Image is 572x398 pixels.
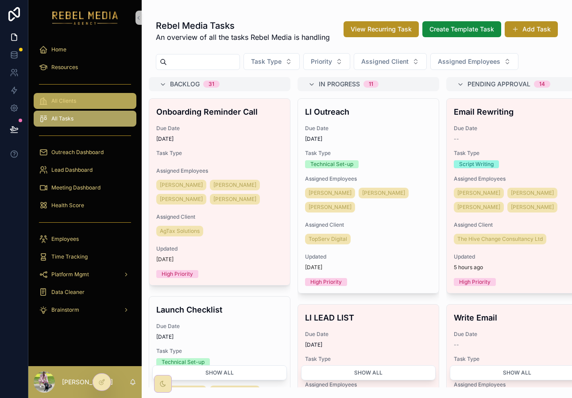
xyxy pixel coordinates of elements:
[454,264,483,271] p: 5 hours ago
[301,365,436,380] button: Show all
[34,144,136,160] a: Outreach Dashboard
[34,93,136,109] a: All Clients
[309,189,352,197] span: [PERSON_NAME]
[511,204,554,211] span: [PERSON_NAME]
[309,236,347,243] span: TopServ Digital
[454,234,546,244] a: The Hive Change Consultancy Ltd
[156,125,283,132] span: Due Date
[305,264,322,271] p: [DATE]
[51,46,66,53] span: Home
[156,167,283,174] span: Assigned Employees
[156,180,206,190] a: [PERSON_NAME]
[310,160,353,168] div: Technical Set-up
[305,135,432,143] span: [DATE]
[305,125,432,132] span: Due Date
[305,341,432,348] span: [DATE]
[369,81,373,88] div: 11
[162,358,205,366] div: Technical Set-up
[34,197,136,213] a: Health Score
[51,97,76,104] span: All Clients
[507,202,557,213] a: [PERSON_NAME]
[156,135,283,143] span: [DATE]
[298,98,439,294] a: LI OutreachDue Date[DATE]Task TypeTechnical Set-upAssigned Employees[PERSON_NAME][PERSON_NAME][PE...
[209,81,214,88] div: 31
[51,64,78,71] span: Resources
[156,150,283,157] span: Task Type
[305,312,432,324] h4: LI LEAD LIST
[51,166,93,174] span: Lead Dashboard
[305,331,432,338] span: Due Date
[162,270,193,278] div: High Priority
[305,202,355,213] a: [PERSON_NAME]
[28,35,142,329] div: scrollable content
[51,253,88,260] span: Time Tracking
[34,59,136,75] a: Resources
[303,53,350,70] button: Select Button
[319,80,360,89] span: In Progress
[51,289,85,296] span: Data Cleaner
[149,98,290,286] a: Onboarding Reminder CallDue Date[DATE]Task TypeAssigned Employees[PERSON_NAME][PERSON_NAME][PERSO...
[305,106,432,118] h4: LI Outreach
[438,57,500,66] span: Assigned Employees
[505,21,558,37] button: Add Task
[156,333,283,340] span: [DATE]
[454,202,504,213] a: [PERSON_NAME]
[213,196,256,203] span: [PERSON_NAME]
[156,213,283,220] span: Assigned Client
[160,196,203,203] span: [PERSON_NAME]
[457,236,543,243] span: The Hive Change Consultancy Ltd
[62,378,113,386] p: [PERSON_NAME]
[34,302,136,318] a: Brainstorm
[51,149,104,156] span: Outreach Dashboard
[51,115,73,122] span: All Tasks
[51,306,79,313] span: Brainstorm
[429,25,494,34] span: Create Template Task
[305,221,432,228] span: Assigned Client
[305,175,432,182] span: Assigned Employees
[457,204,500,211] span: [PERSON_NAME]
[156,226,203,236] a: AgTax Solutions
[310,278,342,286] div: High Priority
[210,194,260,205] a: [PERSON_NAME]
[305,150,432,157] span: Task Type
[454,341,459,348] span: --
[311,57,332,66] span: Priority
[51,184,100,191] span: Meeting Dashboard
[156,194,206,205] a: [PERSON_NAME]
[359,188,409,198] a: [PERSON_NAME]
[156,106,283,118] h4: Onboarding Reminder Call
[422,21,501,37] button: Create Template Task
[51,236,79,243] span: Employees
[51,202,84,209] span: Health Score
[251,57,282,66] span: Task Type
[51,271,89,278] span: Platform Mgmt
[156,19,330,32] h1: Rebel Media Tasks
[459,160,494,168] div: Script Writing
[34,267,136,282] a: Platform Mgmt
[309,204,352,211] span: [PERSON_NAME]
[34,249,136,265] a: Time Tracking
[34,284,136,300] a: Data Cleaner
[34,180,136,196] a: Meeting Dashboard
[511,189,554,197] span: [PERSON_NAME]
[156,256,174,263] p: [DATE]
[459,278,491,286] div: High Priority
[430,53,518,70] button: Select Button
[454,188,504,198] a: [PERSON_NAME]
[210,180,260,190] a: [PERSON_NAME]
[351,25,412,34] span: View Recurring Task
[243,53,300,70] button: Select Button
[305,355,432,363] span: Task Type
[160,228,200,235] span: AgTax Solutions
[507,188,557,198] a: [PERSON_NAME]
[156,304,283,316] h4: Launch Checklist
[156,348,283,355] span: Task Type
[362,189,405,197] span: [PERSON_NAME]
[156,323,283,330] span: Due Date
[34,231,136,247] a: Employees
[34,162,136,178] a: Lead Dashboard
[354,53,427,70] button: Select Button
[454,135,459,143] span: --
[305,234,351,244] a: TopServ Digital
[156,32,330,43] span: An overview of all the tasks Rebel Media is handling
